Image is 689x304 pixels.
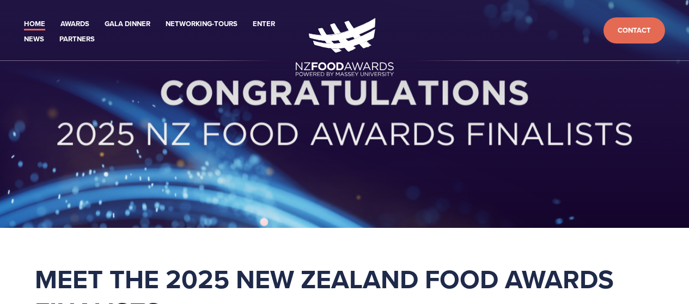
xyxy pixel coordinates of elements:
[105,18,150,30] a: Gala Dinner
[603,17,665,44] a: Contact
[60,18,89,30] a: Awards
[24,33,44,46] a: News
[253,18,275,30] a: Enter
[24,18,45,30] a: Home
[59,33,95,46] a: Partners
[166,18,237,30] a: Networking-Tours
